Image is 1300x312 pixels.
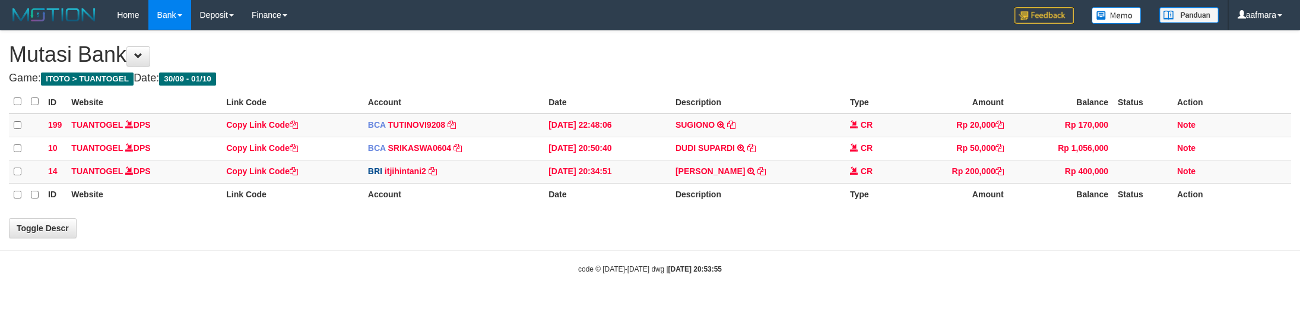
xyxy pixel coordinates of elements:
[1014,7,1074,24] img: Feedback.jpg
[901,114,1008,137] td: Rp 20,000
[71,143,123,153] a: TUANTOGEL
[66,160,221,183] td: DPS
[221,183,363,206] th: Link Code
[226,166,298,176] a: Copy Link Code
[544,90,671,114] th: Date
[9,73,1291,84] h4: Game: Date:
[1009,183,1113,206] th: Balance
[671,90,845,114] th: Description
[363,183,544,206] th: Account
[43,90,66,114] th: ID
[66,183,221,206] th: Website
[1092,7,1142,24] img: Button%20Memo.svg
[48,120,62,130] span: 199
[66,90,221,114] th: Website
[48,143,58,153] span: 10
[9,6,99,24] img: MOTION_logo.png
[226,120,298,130] a: Copy Link Code
[861,166,873,176] span: CR
[676,143,735,153] a: DUDI SUPARDI
[901,90,1008,114] th: Amount
[544,114,671,137] td: [DATE] 22:48:06
[1009,160,1113,183] td: Rp 400,000
[159,73,216,86] span: 30/09 - 01/10
[668,265,722,273] strong: [DATE] 20:53:55
[676,120,715,130] a: SUGIONO
[66,137,221,160] td: DPS
[1159,7,1219,23] img: panduan.png
[1009,137,1113,160] td: Rp 1,056,000
[368,166,382,176] span: BRI
[671,183,845,206] th: Description
[544,137,671,160] td: [DATE] 20:50:40
[1177,166,1196,176] a: Note
[9,43,1291,67] h1: Mutasi Bank
[9,218,77,238] a: Toggle Descr
[544,183,671,206] th: Date
[388,120,445,130] a: TUTINOVI9208
[226,143,298,153] a: Copy Link Code
[1177,120,1196,130] a: Note
[1177,143,1196,153] a: Note
[861,120,873,130] span: CR
[43,183,66,206] th: ID
[901,160,1008,183] td: Rp 200,000
[845,90,902,114] th: Type
[385,166,426,176] a: itjihintani2
[1113,183,1172,206] th: Status
[71,166,123,176] a: TUANTOGEL
[71,120,123,130] a: TUANTOGEL
[578,265,722,273] small: code © [DATE]-[DATE] dwg |
[221,90,363,114] th: Link Code
[861,143,873,153] span: CR
[676,166,745,176] a: [PERSON_NAME]
[368,120,386,130] span: BCA
[41,73,134,86] span: ITOTO > TUANTOGEL
[845,183,902,206] th: Type
[1009,90,1113,114] th: Balance
[1009,114,1113,137] td: Rp 170,000
[48,166,58,176] span: 14
[368,143,386,153] span: BCA
[901,183,1008,206] th: Amount
[363,90,544,114] th: Account
[544,160,671,183] td: [DATE] 20:34:51
[1113,90,1172,114] th: Status
[66,114,221,137] td: DPS
[901,137,1008,160] td: Rp 50,000
[1172,90,1291,114] th: Action
[388,143,452,153] a: SRIKASWA0604
[1172,183,1291,206] th: Action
